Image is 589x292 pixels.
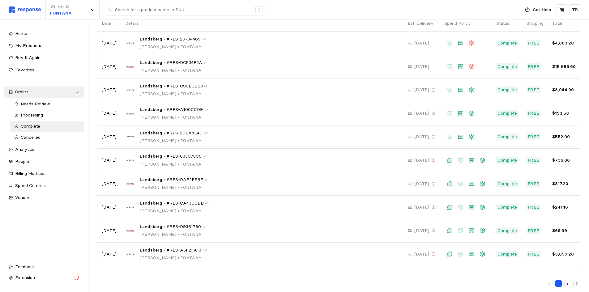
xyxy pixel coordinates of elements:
p: • [164,247,165,254]
p: Complete [497,180,517,187]
p: [DATE] [102,251,117,258]
span: My Products [15,43,41,48]
p: • [164,59,165,66]
span: Extension [15,275,35,280]
div: / [255,6,263,14]
p: [PERSON_NAME] FONTANA [140,44,206,50]
img: Landsberg [125,38,135,48]
span: • [176,91,180,96]
p: [PERSON_NAME] FONTANA [140,91,208,97]
p: Free [528,251,540,258]
span: Landsberg [140,36,162,43]
span: #RES-DC534E3A [166,59,202,66]
img: Landsberg [125,202,135,212]
span: Billing Methods [15,171,45,176]
span: #RES-D9361790 [166,223,201,230]
p: [PERSON_NAME] FONTANA [140,208,209,214]
span: • [176,67,180,73]
p: [DATE] [414,204,429,211]
p: • [164,36,165,43]
span: Complete [21,123,40,129]
p: $3,044.00 [552,87,576,93]
p: [DATE] [102,133,117,140]
p: Free [528,227,540,234]
p: $69.39 [552,227,576,234]
p: • [164,176,165,183]
span: • [176,255,180,260]
a: Spend Controls [4,180,84,191]
p: [DATE] [102,87,117,93]
span: #RES-29734465 [166,36,200,43]
p: $736.00 [552,157,576,164]
p: [DATE] [102,63,117,70]
span: Needs Review [21,101,50,107]
p: Total [552,20,576,27]
span: • [176,184,180,190]
p: [DATE] [414,40,429,47]
p: [DATE] [102,40,117,47]
p: [DATE] [414,133,429,140]
a: Orders [4,87,84,98]
p: Complete [497,157,517,164]
span: #RES-C90ECB63 [166,83,203,90]
p: [PERSON_NAME] FONTANA [140,138,208,144]
p: Date [102,20,117,27]
p: [DATE] [102,204,117,211]
p: Complete [497,40,517,47]
span: Processing [21,112,43,118]
p: Free [528,87,540,93]
a: Buy It Again [4,52,84,63]
p: [DATE] [414,110,429,117]
p: Free [528,40,540,47]
p: Deliver to [50,3,72,10]
p: [PERSON_NAME] FONTANA [140,184,209,191]
span: Favorites [15,67,34,73]
span: Analytics [15,146,34,152]
span: Landsberg [140,83,162,90]
p: Free [528,63,540,70]
span: Landsberg [140,176,162,183]
p: Complete [497,251,517,258]
p: $817.20 [552,180,576,187]
p: $4,883.20 [552,40,576,47]
img: svg%3e [9,6,41,13]
p: [DATE] [414,63,429,70]
a: Cancelled [10,132,84,143]
p: $241.16 [552,204,576,211]
button: 2 [564,280,571,287]
span: Buy It Again [15,55,41,60]
span: Landsberg [140,153,162,160]
img: Landsberg [125,132,135,142]
span: Vendors [15,195,32,200]
p: Free [528,180,540,187]
p: Free [528,157,540,164]
img: Landsberg [125,85,135,95]
button: TR [570,4,580,15]
p: Free [528,110,540,117]
p: [DATE] [414,227,429,234]
span: People [15,159,29,164]
p: [DATE] [414,251,429,258]
a: Favorites [4,65,84,76]
p: Complete [497,63,517,70]
span: Home [15,31,27,36]
p: Free [528,204,540,211]
p: Complete [497,227,517,234]
span: #RES-DAE2EB6F [166,176,203,183]
p: [PERSON_NAME] FONTANA [140,67,208,74]
span: • [176,44,180,49]
p: Details [125,20,399,27]
span: • [176,114,180,120]
p: Shipping [527,20,544,27]
input: Search for a product name or SKU [115,4,252,15]
p: [PERSON_NAME] FONTANA [140,255,207,261]
img: Landsberg [125,226,135,236]
p: [DATE] [102,110,117,117]
div: Orders [15,89,73,95]
a: My Products [4,40,84,51]
img: Landsberg [125,108,135,118]
p: [DATE] [414,180,429,187]
a: Billing Methods [4,168,84,179]
span: #RES-633C78C0 [166,153,202,160]
button: Get Help [521,4,555,16]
